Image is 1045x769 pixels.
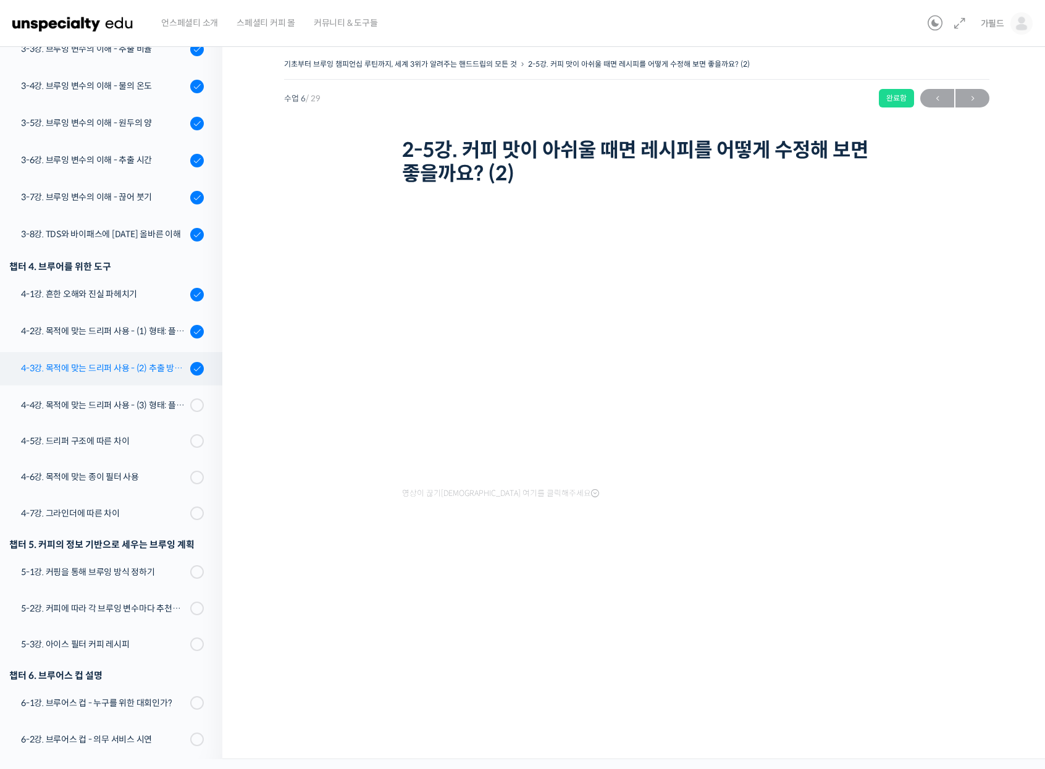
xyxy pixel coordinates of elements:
[528,59,750,69] a: 2-5강. 커피 맛이 아쉬울 때면 레시피를 어떻게 수정해 보면 좋을까요? (2)
[39,410,46,420] span: 홈
[21,116,187,130] div: 3-5강. 브루잉 변수의 이해 - 원두의 양
[284,95,321,103] span: 수업 6
[402,489,599,498] span: 영상이 끊기[DEMOGRAPHIC_DATA] 여기를 클릭해주세요
[191,410,206,420] span: 설정
[21,637,187,651] div: 5-3강. 아이스 필터 커피 레시피
[113,411,128,421] span: 대화
[21,227,187,241] div: 3-8강. TDS와 바이패스에 [DATE] 올바른 이해
[21,506,187,520] div: 4-7강. 그라인더에 따른 차이
[9,258,204,275] div: 챕터 4. 브루어를 위한 도구
[21,733,187,746] div: 6-2강. 브루어스 컵 - 의무 서비스 시연
[955,90,989,107] span: →
[21,565,187,579] div: 5-1강. 커핑을 통해 브루잉 방식 정하기
[879,89,914,107] div: 완료함
[981,18,1004,29] span: 가필드
[21,153,187,167] div: 3-6강. 브루잉 변수의 이해 - 추출 시간
[402,138,871,186] h1: 2-5강. 커피 맛이 아쉬울 때면 레시피를 어떻게 수정해 보면 좋을까요? (2)
[306,93,321,104] span: / 29
[21,434,187,448] div: 4-5강. 드리퍼 구조에 따른 차이
[4,392,82,422] a: 홈
[920,90,954,107] span: ←
[21,361,187,375] div: 4-3강. 목적에 맞는 드리퍼 사용 - (2) 추출 방식: 침출식, 투과식
[9,667,204,684] div: 챕터 6. 브루어스 컵 설명
[21,287,187,301] div: 4-1강. 흔한 오해와 진실 파헤치기
[21,324,187,338] div: 4-2강. 목적에 맞는 드리퍼 사용 - (1) 형태: 플랫 베드, 코니컬
[21,398,187,412] div: 4-4강. 목적에 맞는 드리퍼 사용 - (3) 형태: 플라스틱, 유리, 세라믹, 메탈
[21,42,187,56] div: 3-3강. 브루잉 변수의 이해 - 추출 비율
[21,602,187,615] div: 5-2강. 커피에 따라 각 브루잉 변수마다 추천하는 기준 값
[159,392,237,422] a: 설정
[920,89,954,107] a: ←이전
[955,89,989,107] a: 다음→
[21,190,187,204] div: 3-7강. 브루잉 변수의 이해 - 끊어 붓기
[284,59,517,69] a: 기초부터 브루잉 챔피언십 루틴까지, 세계 3위가 알려주는 핸드드립의 모든 것
[21,696,187,710] div: 6-1강. 브루어스 컵 - 누구를 위한 대회인가?
[21,470,187,484] div: 4-6강. 목적에 맞는 종이 필터 사용
[9,536,204,553] div: 챕터 5. 커피의 정보 기반으로 세우는 브루잉 계획
[82,392,159,422] a: 대화
[21,79,187,93] div: 3-4강. 브루잉 변수의 이해 - 물의 온도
